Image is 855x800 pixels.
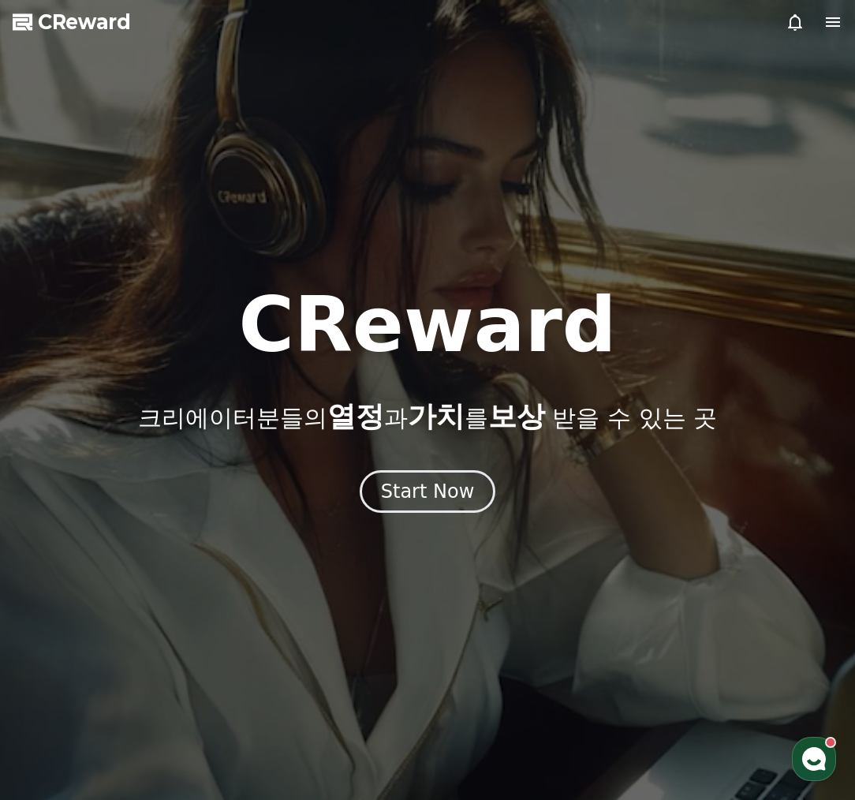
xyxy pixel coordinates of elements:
button: Start Now [360,470,496,513]
span: 열정 [327,400,384,432]
a: Start Now [360,486,496,501]
a: CReward [13,9,131,35]
span: 가치 [408,400,465,432]
h1: CReward [238,287,616,363]
span: 보상 [488,400,545,432]
div: Start Now [381,479,475,504]
p: 크리에이터분들의 과 를 받을 수 있는 곳 [138,401,717,432]
span: CReward [38,9,131,35]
